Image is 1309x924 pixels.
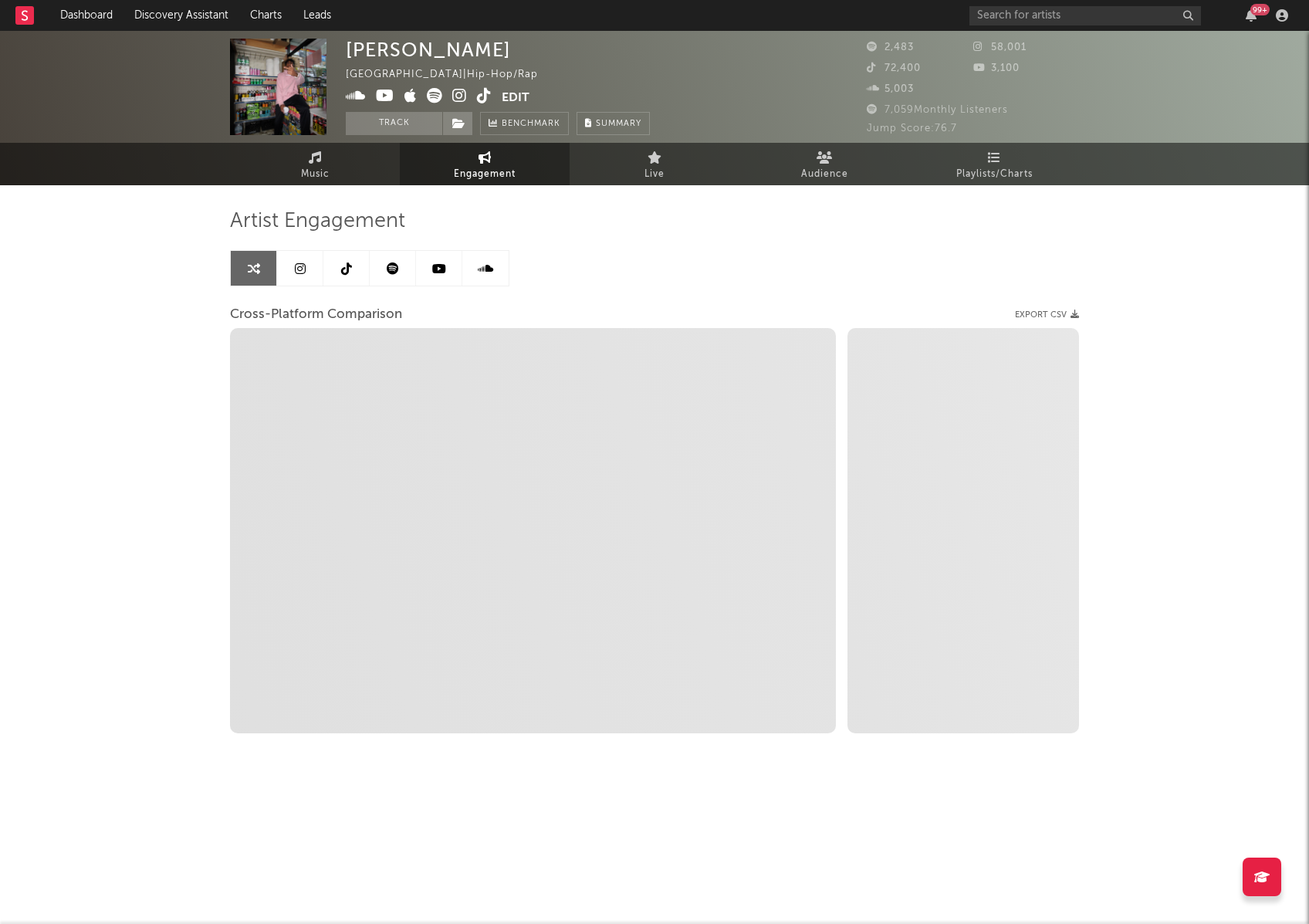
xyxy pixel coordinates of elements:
span: 5,003 [867,84,914,94]
span: Audience [801,165,848,184]
span: 7,059 Monthly Listeners [867,105,1008,115]
a: Engagement [400,143,570,185]
span: Playlists/Charts [956,165,1033,184]
a: Live [570,143,739,185]
span: Cross-Platform Comparison [230,306,402,324]
input: Search for artists [969,6,1201,25]
div: [PERSON_NAME] [346,39,511,61]
span: 2,483 [867,42,914,52]
span: Live [644,165,665,184]
a: Benchmark [480,112,569,135]
span: Music [301,165,330,184]
div: 99 + [1250,4,1270,15]
span: Artist Engagement [230,212,405,231]
span: Engagement [454,165,516,184]
a: Audience [739,143,909,185]
button: Summary [577,112,650,135]
span: Summary [596,120,641,128]
a: Playlists/Charts [909,143,1079,185]
span: Jump Score: 76.7 [867,124,957,134]
a: Music [230,143,400,185]
button: Export CSV [1015,310,1079,320]
div: [GEOGRAPHIC_DATA] | Hip-Hop/Rap [346,66,556,84]
span: 72,400 [867,63,921,73]
button: 99+ [1246,9,1257,22]
button: Edit [502,88,529,107]
span: Benchmark [502,115,560,134]
span: 58,001 [973,42,1027,52]
span: 3,100 [973,63,1020,73]
button: Track [346,112,442,135]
